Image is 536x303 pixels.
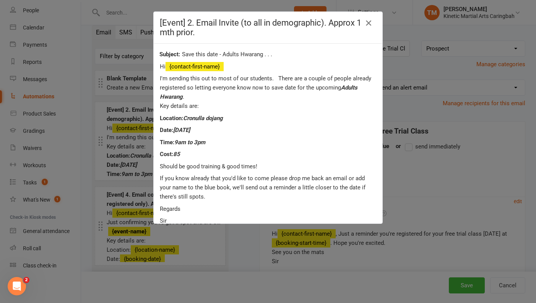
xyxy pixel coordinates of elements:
[159,50,376,59] div: Save this date - Adults Hwarang . . .
[173,127,190,134] span: [DATE]
[23,277,29,283] span: 2
[160,151,173,158] span: Cost:
[362,17,375,29] button: Close
[160,18,376,37] h4: [Event] 2. Email Invite (to all in demographic). Approx 1 mth prior.
[160,101,376,111] div: Key details are:
[160,74,376,101] div: I'm sending this out to most of our students. There are a couple of people already registered so ...
[160,115,183,122] span: Location:
[160,174,376,201] p: If you know already that you'd like to come please drop me back an email or add your name to the ...
[160,127,173,134] span: Date:
[160,139,174,146] span: Time:
[173,151,180,158] span: 85
[160,62,376,71] p: Hi
[183,115,223,122] span: Cronulla dojang
[160,204,376,213] p: Regards
[160,162,376,171] p: Should be good training & good times!
[8,277,26,295] iframe: Intercom live chat
[174,139,205,146] span: 9am to 3pm
[160,216,376,225] p: Sir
